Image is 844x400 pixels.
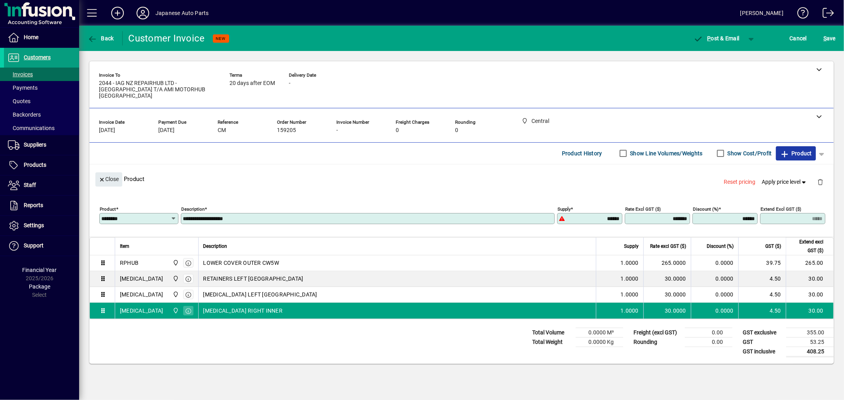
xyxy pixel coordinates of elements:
[691,271,738,287] td: 0.0000
[130,6,156,20] button: Profile
[649,275,686,283] div: 30.0000
[786,347,834,357] td: 408.25
[823,35,827,42] span: S
[691,287,738,303] td: 0.0000
[120,291,163,298] div: [MEDICAL_DATA]
[762,178,808,186] span: Apply price level
[4,108,79,121] a: Backorders
[87,35,114,42] span: Back
[24,34,38,40] span: Home
[739,347,786,357] td: GST inclusive
[120,275,163,283] div: [MEDICAL_DATA]
[4,216,79,236] a: Settings
[216,36,226,41] span: NEW
[4,28,79,47] a: Home
[817,2,834,27] a: Logout
[120,259,138,267] div: RPHUB
[24,182,36,188] span: Staff
[100,206,116,212] mat-label: Product
[4,236,79,256] a: Support
[455,127,458,134] span: 0
[203,259,279,267] span: LOWER COVER OUTER CW5W
[4,196,79,215] a: Reports
[738,271,786,287] td: 4.50
[786,337,834,347] td: 53.25
[4,135,79,155] a: Suppliers
[8,111,41,118] span: Backorders
[277,127,296,134] span: 159205
[181,206,205,212] mat-label: Description
[694,35,740,42] span: ost & Email
[791,2,809,27] a: Knowledge Base
[171,274,180,283] span: Central
[624,242,639,251] span: Supply
[120,242,129,251] span: Item
[786,255,833,271] td: 265.00
[99,80,218,99] span: 2044 - IAG NZ REPAIRHUB LTD - [GEOGRAPHIC_DATA] T/A AMI MOTORHUB [GEOGRAPHIC_DATA]
[129,32,205,45] div: Customer Invoice
[79,31,123,45] app-page-header-button: Back
[4,121,79,135] a: Communications
[739,328,786,337] td: GST exclusive
[24,242,44,249] span: Support
[621,307,639,315] span: 1.0000
[558,206,571,212] mat-label: Supply
[707,242,734,251] span: Discount (%)
[823,32,836,45] span: ave
[99,127,115,134] span: [DATE]
[811,172,830,191] button: Delete
[528,337,576,347] td: Total Weight
[630,337,685,347] td: Rounding
[576,337,623,347] td: 0.0000 Kg
[726,149,772,157] label: Show Cost/Profit
[4,155,79,175] a: Products
[8,98,30,104] span: Quotes
[786,271,833,287] td: 30.00
[690,31,743,45] button: Post & Email
[229,80,275,87] span: 20 days after EOM
[528,328,576,337] td: Total Volume
[218,127,226,134] span: CM
[396,127,399,134] span: 0
[576,328,623,337] td: 0.0000 M³
[707,35,711,42] span: P
[765,242,781,251] span: GST ($)
[120,307,163,315] div: [MEDICAL_DATA]
[630,328,685,337] td: Freight (excl GST)
[89,164,834,193] div: Product
[621,259,639,267] span: 1.0000
[649,259,686,267] div: 265.0000
[650,242,686,251] span: Rate excl GST ($)
[85,31,116,45] button: Back
[559,146,605,160] button: Product History
[95,172,122,187] button: Close
[821,31,838,45] button: Save
[289,80,290,87] span: -
[203,291,317,298] span: [MEDICAL_DATA] LEFT [GEOGRAPHIC_DATA]
[738,287,786,303] td: 4.50
[158,127,174,134] span: [DATE]
[24,202,43,208] span: Reports
[29,283,50,290] span: Package
[93,175,124,183] app-page-header-button: Close
[788,31,809,45] button: Cancel
[738,303,786,319] td: 4.50
[740,7,783,19] div: [PERSON_NAME]
[621,275,639,283] span: 1.0000
[24,222,44,228] span: Settings
[791,238,823,255] span: Extend excl GST ($)
[4,175,79,195] a: Staff
[786,287,833,303] td: 30.00
[621,291,639,298] span: 1.0000
[562,147,602,160] span: Product History
[761,206,801,212] mat-label: Extend excl GST ($)
[776,146,816,160] button: Product
[4,81,79,94] a: Payments
[649,307,686,315] div: 30.0000
[336,127,338,134] span: -
[786,328,834,337] td: 355.00
[99,173,119,186] span: Close
[691,303,738,319] td: 0.0000
[739,337,786,347] td: GST
[24,162,46,168] span: Products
